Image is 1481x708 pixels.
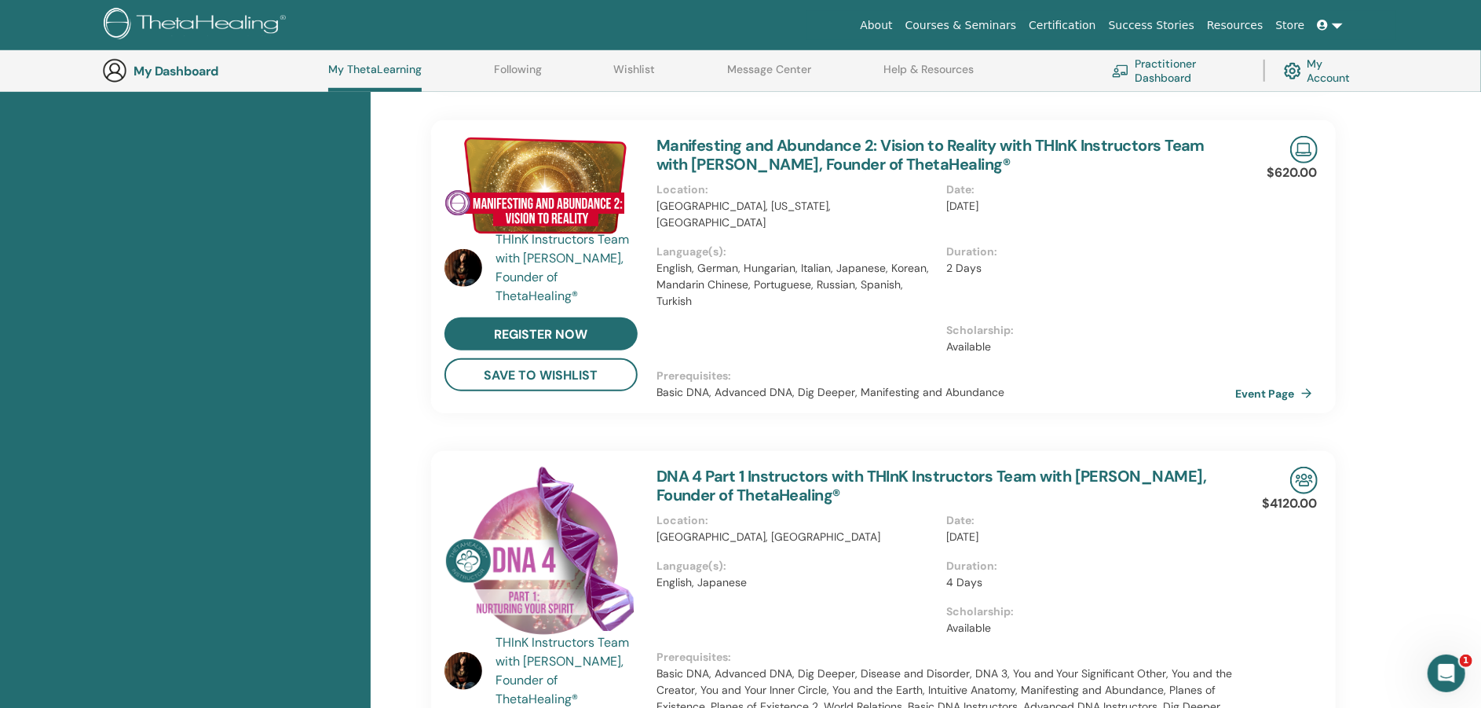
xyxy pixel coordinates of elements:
p: Duration : [946,244,1227,260]
a: Certification [1022,11,1102,40]
p: [GEOGRAPHIC_DATA], [GEOGRAPHIC_DATA] [656,529,937,545]
img: logo.png [104,8,291,43]
img: Live Online Seminar [1290,136,1318,163]
p: Prerequisites : [656,368,1236,384]
a: Practitioner Dashboard [1112,53,1245,88]
a: Store [1270,11,1311,40]
a: About [854,11,898,40]
a: Resources [1201,11,1270,40]
a: My Account [1284,53,1363,88]
p: Location : [656,512,937,529]
p: Date : [946,182,1227,198]
span: register now [494,326,587,343]
p: Location : [656,182,937,198]
h3: My Dashboard [133,64,291,79]
p: Duration : [946,558,1227,574]
p: 2 Days [946,260,1227,277]
img: Manifesting and Abundance 2: Vision to Reality [444,136,638,235]
span: 1 [1460,655,1472,667]
p: [DATE] [946,198,1227,215]
p: Scholarship : [946,603,1227,620]
a: Courses & Seminars [899,11,1023,40]
p: Available [946,620,1227,636]
a: Wishlist [614,63,656,88]
a: register now [444,317,638,350]
p: [GEOGRAPHIC_DATA], [US_STATE], [GEOGRAPHIC_DATA] [656,198,937,231]
a: DNA 4 Part 1 Instructors with THInK Instructors Team with [PERSON_NAME], Founder of ThetaHealing® [656,466,1207,505]
button: save to wishlist [444,358,638,391]
a: Manifesting and Abundance 2: Vision to Reality with THInK Instructors Team with [PERSON_NAME], Fo... [656,135,1205,174]
img: generic-user-icon.jpg [102,58,127,83]
p: $620.00 [1267,163,1318,182]
p: Language(s) : [656,244,937,260]
p: $4120.00 [1263,494,1318,513]
p: Prerequisites : [656,649,1236,666]
p: English, Japanese [656,574,937,591]
p: Language(s) : [656,558,937,574]
p: Scholarship : [946,322,1227,339]
img: default.jpg [444,652,482,690]
a: Success Stories [1103,11,1201,40]
p: Available [946,339,1227,355]
img: chalkboard-teacher.svg [1112,64,1129,77]
a: Following [494,63,542,88]
img: default.jpg [444,249,482,287]
p: [DATE] [946,529,1227,545]
a: Event Page [1236,382,1318,405]
p: Basic DNA, Advanced DNA, Dig Deeper, Manifesting and Abundance [656,384,1236,401]
img: In-Person Seminar [1290,467,1318,494]
p: English, German, Hungarian, Italian, Japanese, Korean, Mandarin Chinese, Portuguese, Russian, Spa... [656,260,937,310]
img: cog.svg [1284,59,1301,83]
p: Date : [946,512,1227,529]
iframe: Intercom live chat [1428,655,1465,692]
a: Message Center [727,63,811,88]
a: Help & Resources [883,63,974,88]
a: THInK Instructors Team with [PERSON_NAME], Founder of ThetaHealing® [495,230,641,306]
p: 4 Days [946,574,1227,591]
a: My ThetaLearning [328,63,422,92]
img: DNA 4 Part 1 Instructors [444,467,638,638]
